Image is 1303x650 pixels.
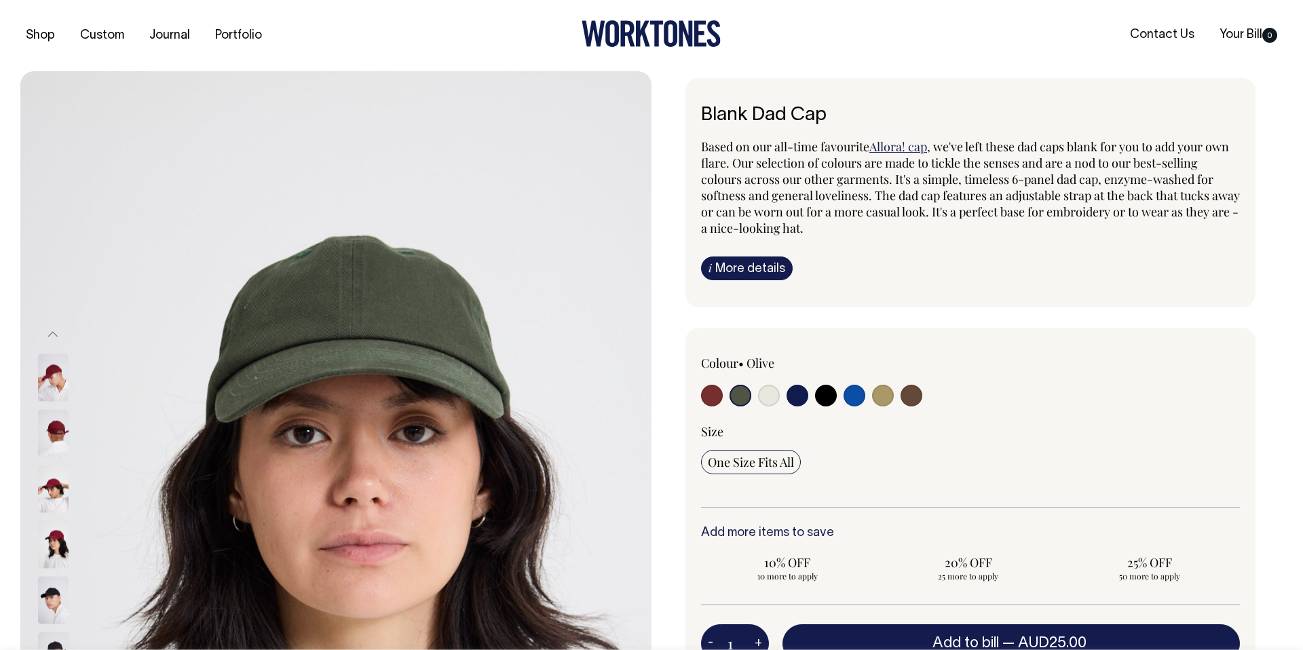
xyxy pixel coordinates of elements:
[701,138,1240,236] span: , we've left these dad caps blank for you to add your own flare. Our selection of colours are mad...
[701,256,793,280] a: iMore details
[210,24,267,47] a: Portfolio
[75,24,130,47] a: Custom
[1070,571,1229,581] span: 50 more to apply
[144,24,195,47] a: Journal
[701,138,869,155] span: Based on our all-time favourite
[1002,636,1090,650] span: —
[738,355,744,371] span: •
[932,636,999,650] span: Add to bill
[1262,28,1277,43] span: 0
[1063,550,1236,586] input: 25% OFF 50 more to apply
[882,550,1055,586] input: 20% OFF 25 more to apply
[1018,636,1087,650] span: AUD25.00
[1125,24,1200,46] a: Contact Us
[701,450,801,474] input: One Size Fits All
[43,320,63,350] button: Previous
[38,520,69,568] img: burgundy
[869,138,927,155] a: Allora! cap
[747,355,774,371] label: Olive
[1214,24,1283,46] a: Your Bill0
[38,353,69,401] img: burgundy
[701,355,917,371] div: Colour
[38,409,69,457] img: burgundy
[38,576,69,624] img: black
[708,554,867,571] span: 10% OFF
[701,550,874,586] input: 10% OFF 10 more to apply
[20,24,60,47] a: Shop
[889,571,1049,581] span: 25 more to apply
[708,454,794,470] span: One Size Fits All
[701,423,1240,440] div: Size
[1070,554,1229,571] span: 25% OFF
[701,527,1240,540] h6: Add more items to save
[709,261,712,275] span: i
[708,571,867,581] span: 10 more to apply
[701,105,1240,126] h6: Blank Dad Cap
[38,465,69,512] img: burgundy
[889,554,1049,571] span: 20% OFF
